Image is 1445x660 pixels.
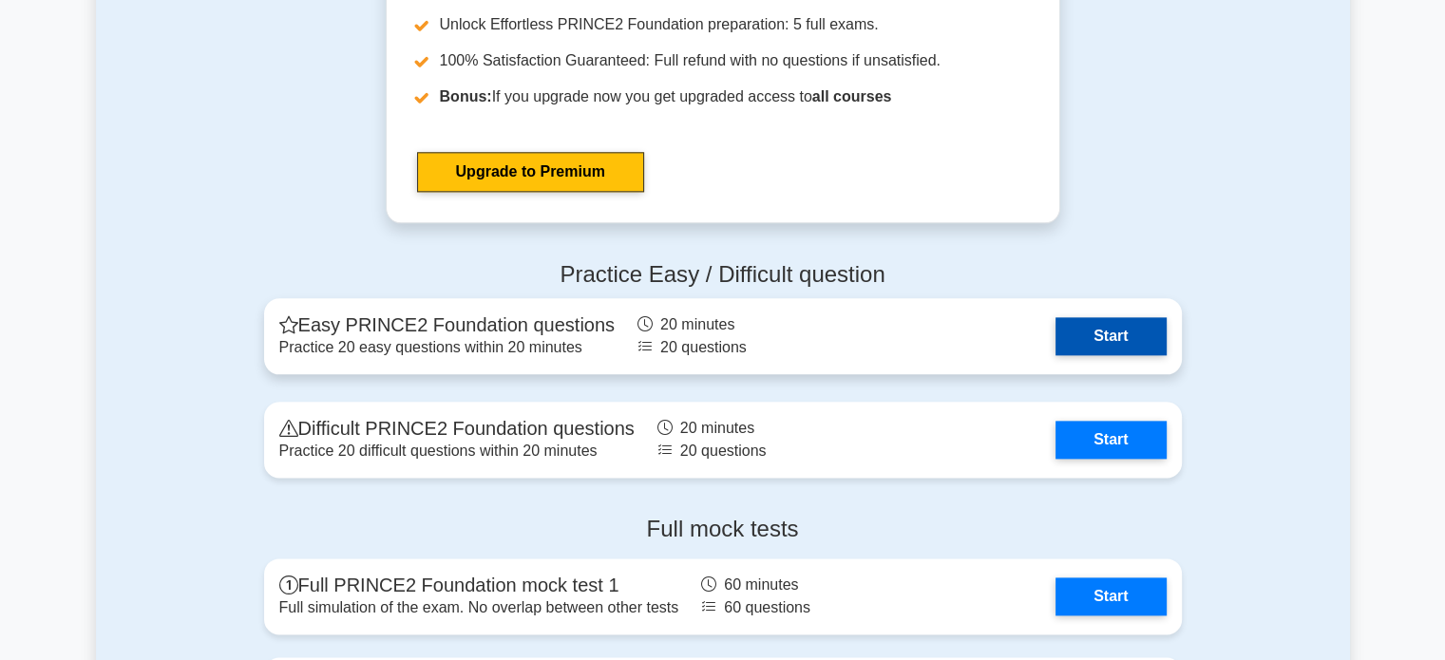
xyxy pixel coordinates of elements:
a: Start [1055,421,1166,459]
h4: Practice Easy / Difficult question [264,261,1182,289]
a: Start [1055,577,1166,615]
a: Upgrade to Premium [417,152,644,192]
a: Start [1055,317,1166,355]
h4: Full mock tests [264,516,1182,543]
